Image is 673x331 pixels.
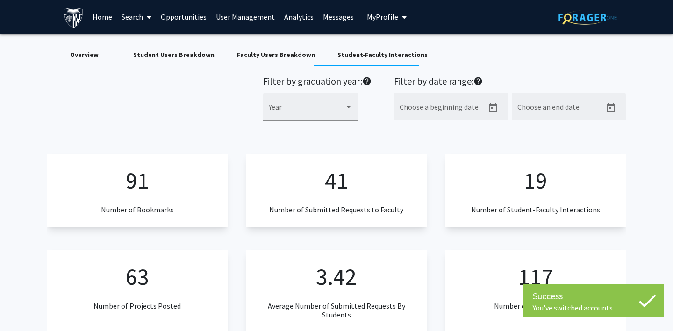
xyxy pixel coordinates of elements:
[394,76,626,89] h2: Filter by date range:
[325,163,348,198] p: 41
[533,303,654,312] div: You've switched accounts
[316,259,357,294] p: 3.42
[367,12,398,21] span: My Profile
[533,289,654,303] div: Success
[126,163,149,198] p: 91
[263,76,372,89] h2: Filter by graduation year:
[269,205,403,214] h3: Number of Submitted Requests to Faculty
[88,0,117,33] a: Home
[337,50,428,60] div: Student-Faculty Interactions
[518,259,553,294] p: 117
[246,154,427,227] app-numeric-analytics: Number of Submitted Requests to Faculty
[126,259,149,294] p: 63
[117,0,156,33] a: Search
[558,10,617,25] img: ForagerOne Logo
[156,0,211,33] a: Opportunities
[494,302,577,310] h3: Number of Messages Sent
[445,154,626,227] app-numeric-analytics: Number of Student-Faculty Interactions
[101,205,174,214] h3: Number of Bookmarks
[261,302,412,319] h3: Average Number of Submitted Requests By Students
[70,50,99,60] div: Overview
[47,154,228,227] app-numeric-analytics: Number of Bookmarks
[133,50,215,60] div: Student Users Breakdown
[484,99,502,117] button: Open calendar
[93,302,181,310] h3: Number of Projects Posted
[237,50,315,60] div: Faculty Users Breakdown
[362,76,372,87] mat-icon: help
[7,289,40,324] iframe: Chat
[471,205,600,214] h3: Number of Student-Faculty Interactions
[524,163,547,198] p: 19
[63,7,84,28] img: Demo University Logo
[279,0,318,33] a: Analytics
[473,76,483,87] mat-icon: help
[318,0,358,33] a: Messages
[211,0,279,33] a: User Management
[601,99,620,117] button: Open calendar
